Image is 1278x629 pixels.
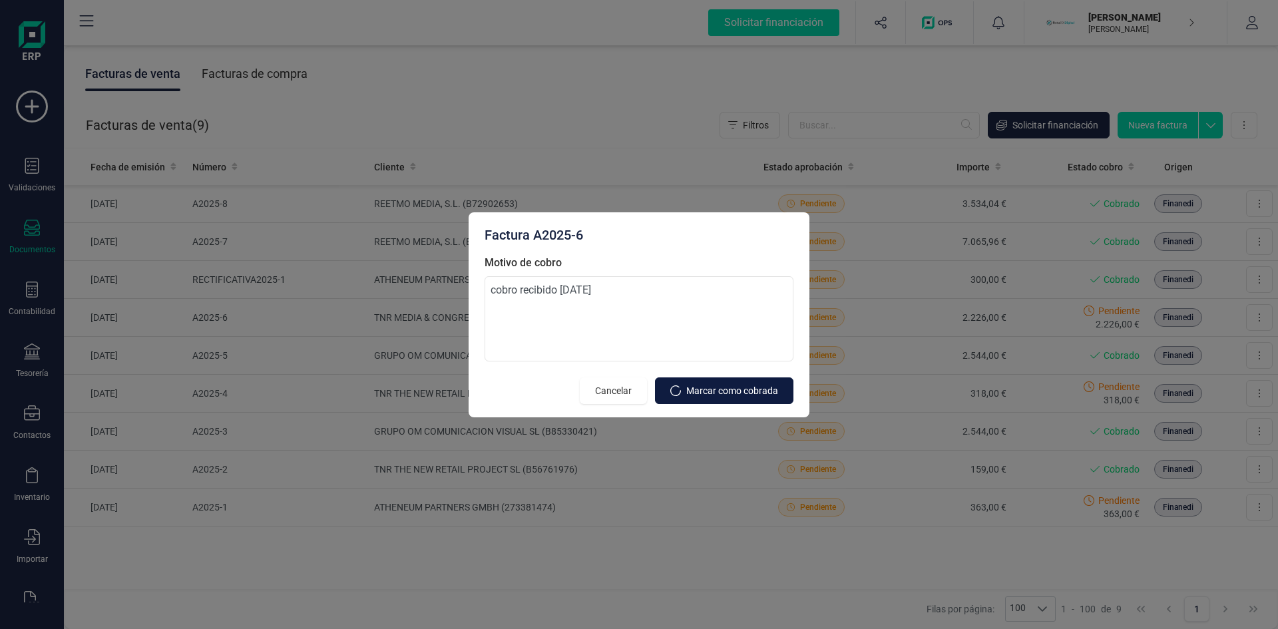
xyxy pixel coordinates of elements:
[686,384,778,397] span: Marcar como cobrada
[485,255,793,271] label: Motivo de cobro
[485,226,793,244] div: Factura A2025-6
[595,384,632,397] span: Cancelar
[580,377,647,404] button: Cancelar
[655,377,793,404] button: Marcar como cobrada
[485,276,793,361] textarea: cobro recibido [DATE]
